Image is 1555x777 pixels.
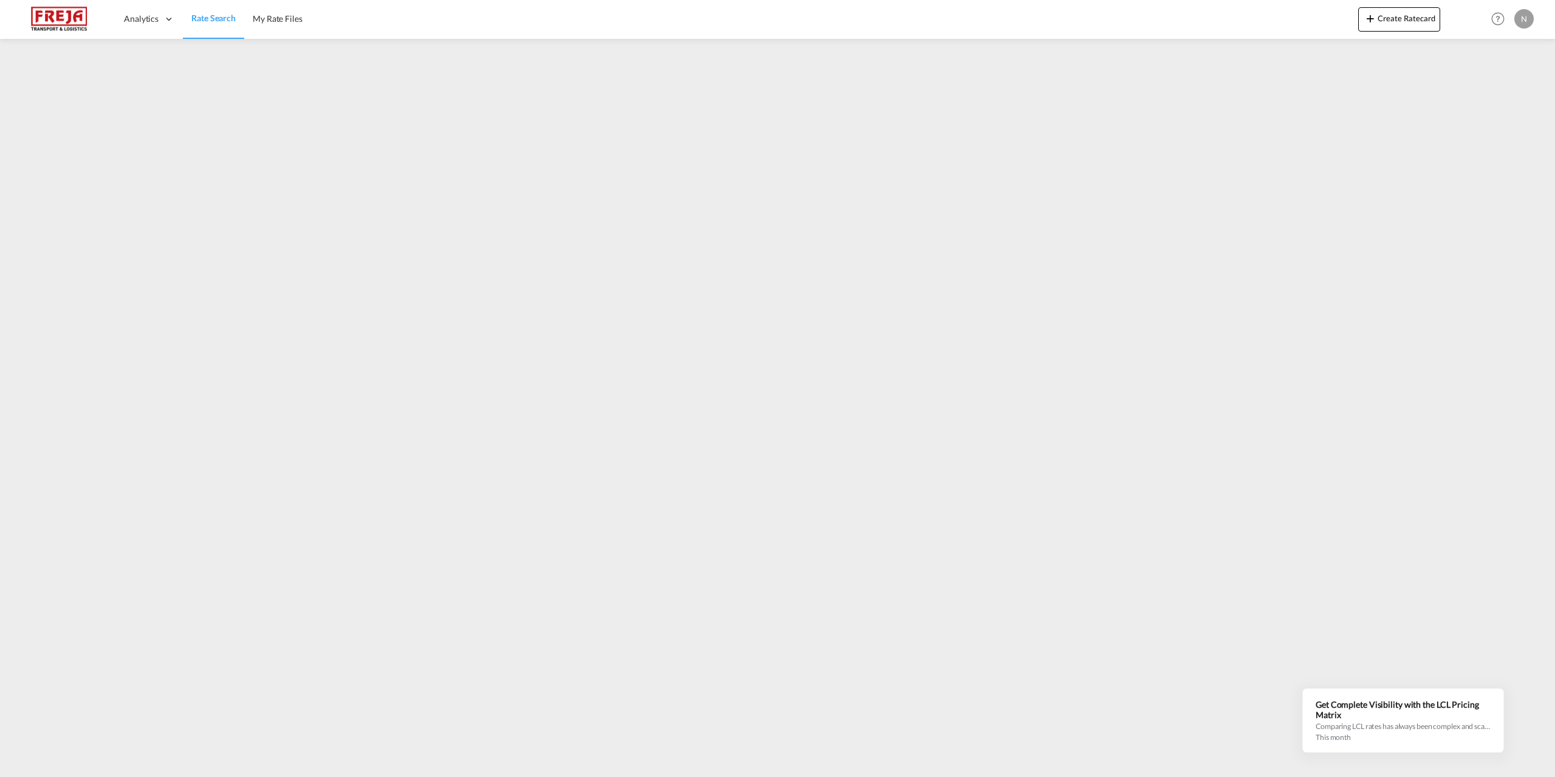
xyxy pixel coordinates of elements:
md-icon: icon-plus 400-fg [1363,11,1378,26]
img: 586607c025bf11f083711d99603023e7.png [18,5,100,33]
span: My Rate Files [253,13,302,24]
button: icon-plus 400-fgCreate Ratecard [1358,7,1440,32]
span: Rate Search [191,13,236,23]
div: Help [1488,9,1514,30]
div: N [1514,9,1534,29]
span: Help [1488,9,1508,29]
span: Analytics [124,13,159,25]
